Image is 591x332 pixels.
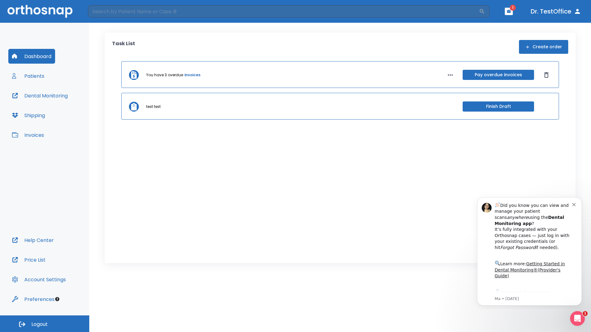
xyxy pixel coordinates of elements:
[31,321,48,328] span: Logout
[146,104,161,109] p: test test
[27,98,82,109] a: App Store
[27,97,104,128] div: Download the app: | ​ Let us know if you need help getting started!
[510,5,516,11] span: 1
[528,6,584,17] button: Dr. TestOffice
[583,311,588,316] span: 1
[570,311,585,326] iframe: Intercom live chat
[8,88,71,103] button: Dental Monitoring
[54,296,60,302] div: Tooltip anchor
[7,5,73,18] img: Orthosnap
[8,252,49,267] button: Price List
[8,292,58,306] button: Preferences
[146,72,183,78] p: You have 3 overdue
[104,10,109,14] button: Dismiss notification
[8,128,48,142] button: Invoices
[463,70,534,80] button: Pay overdue invoices
[468,192,591,309] iframe: Intercom notifications message
[541,70,551,80] button: Dismiss
[8,108,49,123] button: Shipping
[8,69,48,83] button: Patients
[463,101,534,112] button: Finish Draft
[8,272,70,287] button: Account Settings
[519,40,568,54] button: Create order
[184,72,200,78] a: invoices
[112,40,135,54] p: Task List
[8,49,55,64] button: Dashboard
[8,233,58,247] button: Help Center
[27,104,104,110] p: Message from Ma, sent 5w ago
[88,5,479,18] input: Search by Patient Name or Case #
